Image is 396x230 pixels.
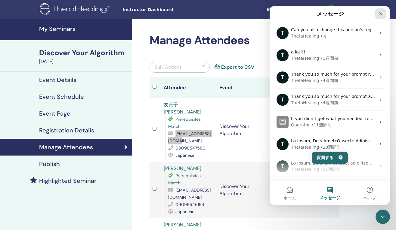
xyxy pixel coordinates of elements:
[21,49,49,56] div: ThetaHealing
[39,48,128,58] div: Discover Your Algorithm
[39,177,97,184] h4: Highlighted Seminar
[122,7,213,13] span: Instructor Dashboard
[51,49,68,56] div: • 1週間前
[21,66,240,71] span: Thank you so much for your prompt reply and actions, she already contact you directly and solved ...
[42,116,62,122] div: • 11週間前
[7,132,19,144] div: Profile image for ThetaHealing
[50,190,71,194] span: メッセージ
[164,165,201,171] a: [PERSON_NAME]
[39,144,93,151] h4: Manage Attendees
[80,175,120,199] button: ヘルプ
[7,88,19,100] div: Profile image for ThetaHealing
[21,71,49,78] div: ThetaHealing
[326,5,335,14] img: default.jpg
[154,64,182,71] div: Bulk Actions
[216,162,272,218] td: Discover Your Algorithm
[21,94,49,100] div: ThetaHealing
[161,77,217,98] th: Attendee
[39,110,70,117] h4: Event Page
[51,27,57,33] div: • 今
[14,190,26,194] span: ホーム
[51,71,68,78] div: • 4週間前
[168,131,211,144] span: [EMAIL_ADDRESS][DOMAIN_NAME]
[21,138,49,144] div: ThetaHealing
[216,77,272,98] th: Event
[168,117,201,129] span: Prerequisites Match
[42,146,78,158] button: 質問する
[175,153,194,158] span: Japanese
[40,175,80,199] button: メッセージ
[270,6,390,205] iframe: Intercom live chat
[266,7,274,12] img: graduation-cap-white.svg
[39,160,60,168] h4: Publish
[36,48,132,65] a: Discover Your Algorithm[DATE]
[21,110,180,115] span: If you didn’t get what you needed, reply here to continue the conversation.
[376,210,390,224] iframe: Intercom live chat
[221,64,254,71] a: Export to CSV
[168,187,211,200] span: [EMAIL_ADDRESS][DOMAIN_NAME]
[39,127,94,134] h4: Registration Details
[150,34,339,47] h2: Manage Attendees
[21,88,118,93] span: Thank you so much for your prompt acthions!
[175,202,204,207] span: 09096546194
[175,145,206,151] span: 09096547580
[21,160,49,167] div: ThetaHealing
[39,93,84,100] h4: Event Schedule
[261,4,321,15] a: Student Dashboard
[21,27,49,33] div: ThetaHealing
[216,98,272,162] td: Discover Your Algorithm
[7,65,19,77] div: Profile image for ThetaHealing
[7,154,19,166] div: Profile image for ThetaHealing
[7,110,19,122] img: Profile image for Operator
[51,94,68,100] div: • 4週間前
[164,222,201,228] a: [PERSON_NAME]
[21,21,299,26] span: Can you also change this person's register name as below; [EMAIL_ADDRESS][DOMAIN_NAME] [PERSON_NA...
[51,138,71,144] div: • 28週間前
[39,76,76,83] h4: Event Details
[21,44,36,48] span: a lot!!!
[7,43,19,55] div: Profile image for ThetaHealing
[94,190,107,194] span: ヘルプ
[164,101,201,115] a: 友美子 [PERSON_NAME]
[39,25,128,32] h4: My Seminars
[51,160,71,167] div: • 31週間前
[21,116,40,122] div: Operator
[40,3,112,17] img: logo.png
[39,58,128,65] div: [DATE]
[168,173,201,186] span: Prerequisites Match
[175,209,194,214] span: Japanese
